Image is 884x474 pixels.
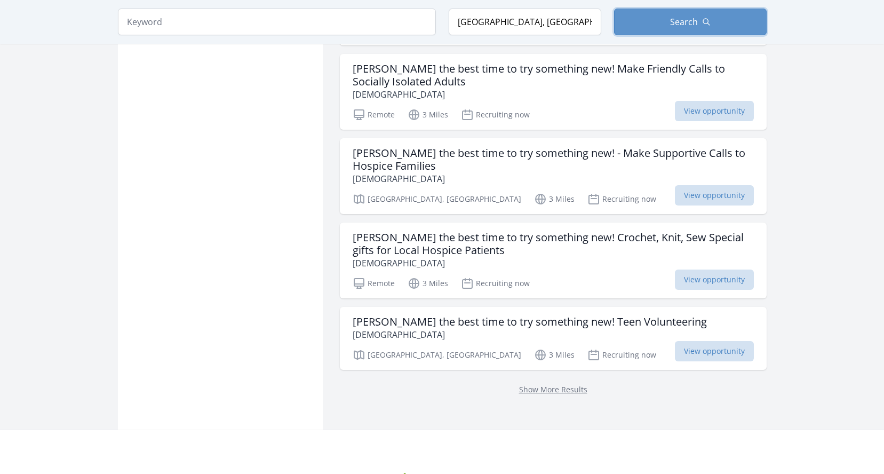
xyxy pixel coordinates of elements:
[675,101,754,121] span: View opportunity
[353,231,754,257] h3: [PERSON_NAME] the best time to try something new! Crochet, Knit, Sew Special gifts for Local Hosp...
[449,9,601,35] input: Location
[461,277,530,290] p: Recruiting now
[353,349,521,361] p: [GEOGRAPHIC_DATA], [GEOGRAPHIC_DATA]
[675,341,754,361] span: View opportunity
[353,62,754,88] h3: [PERSON_NAME] the best time to try something new! Make Friendly Calls to Socially Isolated Adults
[340,307,767,370] a: [PERSON_NAME] the best time to try something new! Teen Volunteering [DEMOGRAPHIC_DATA] [GEOGRAPHI...
[534,349,575,361] p: 3 Miles
[118,9,436,35] input: Keyword
[353,257,754,270] p: [DEMOGRAPHIC_DATA]
[519,384,587,394] a: Show More Results
[587,349,656,361] p: Recruiting now
[670,15,698,28] span: Search
[534,193,575,206] p: 3 Miles
[353,328,707,341] p: [DEMOGRAPHIC_DATA]
[340,54,767,130] a: [PERSON_NAME] the best time to try something new! Make Friendly Calls to Socially Isolated Adults...
[353,88,754,101] p: [DEMOGRAPHIC_DATA]
[353,277,395,290] p: Remote
[353,193,521,206] p: [GEOGRAPHIC_DATA], [GEOGRAPHIC_DATA]
[587,193,656,206] p: Recruiting now
[408,108,448,121] p: 3 Miles
[353,315,707,328] h3: [PERSON_NAME] the best time to try something new! Teen Volunteering
[675,185,754,206] span: View opportunity
[340,223,767,298] a: [PERSON_NAME] the best time to try something new! Crochet, Knit, Sew Special gifts for Local Hosp...
[353,172,754,185] p: [DEMOGRAPHIC_DATA]
[408,277,448,290] p: 3 Miles
[461,108,530,121] p: Recruiting now
[675,270,754,290] span: View opportunity
[353,147,754,172] h3: [PERSON_NAME] the best time to try something new! - Make Supportive Calls to Hospice Families
[340,138,767,214] a: [PERSON_NAME] the best time to try something new! - Make Supportive Calls to Hospice Families [DE...
[353,108,395,121] p: Remote
[614,9,767,35] button: Search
